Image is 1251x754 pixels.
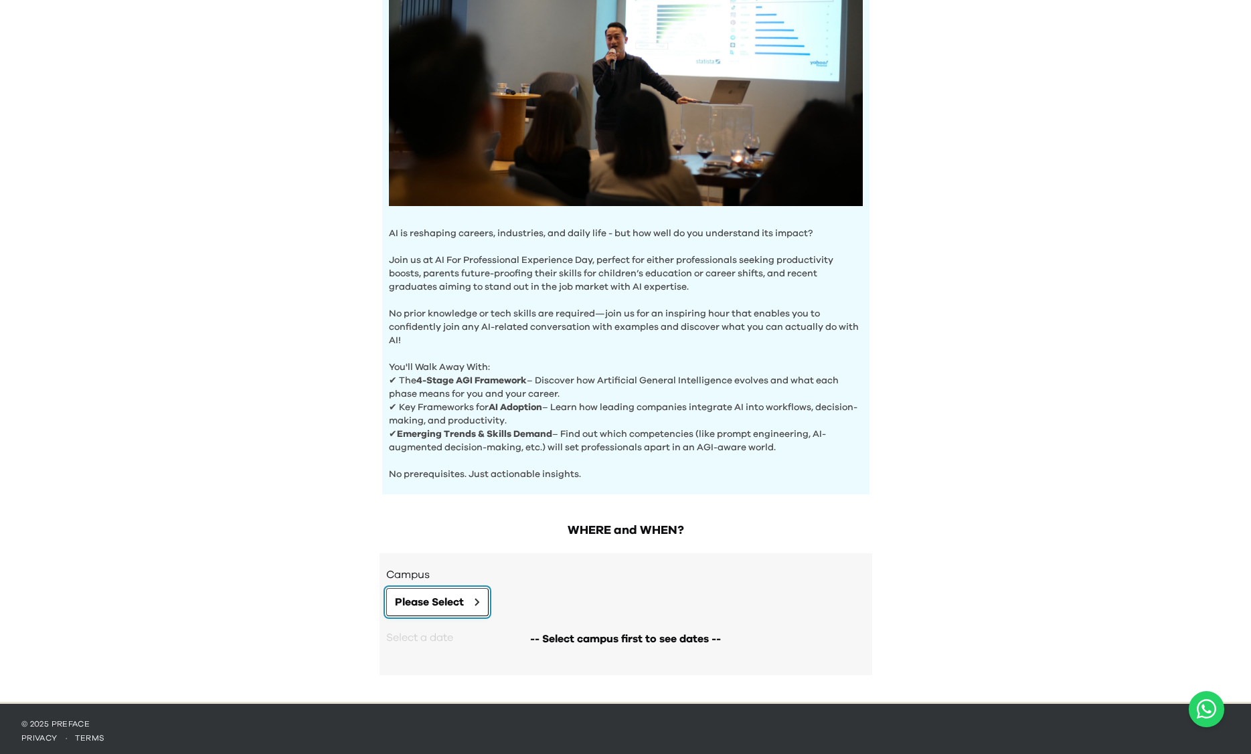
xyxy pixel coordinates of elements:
p: © 2025 Preface [21,719,1230,729]
b: 4-Stage AGI Framework [416,376,527,385]
b: Emerging Trends & Skills Demand [397,430,552,439]
p: ✔ The – Discover how Artificial General Intelligence evolves and what each phase means for you an... [389,374,863,401]
p: ✔ Key Frameworks for – Learn how leading companies integrate AI into workflows, decision-making, ... [389,401,863,428]
p: You'll Walk Away With: [389,347,863,374]
a: terms [75,734,105,742]
p: No prerequisites. Just actionable insights. [389,454,863,481]
p: AI is reshaping careers, industries, and daily life - but how well do you understand its impact? [389,227,863,240]
button: Open WhatsApp chat [1189,691,1224,727]
span: Please Select [395,594,464,610]
span: -- Select campus first to see dates -- [530,631,721,647]
p: No prior knowledge or tech skills are required—join us for an inspiring hour that enables you to ... [389,294,863,347]
h3: Campus [386,567,865,583]
button: Please Select [386,588,489,616]
p: Join us at AI For Professional Experience Day, perfect for either professionals seeking productiv... [389,240,863,294]
h2: WHERE and WHEN? [380,521,872,540]
p: ✔ – Find out which competencies (like prompt engineering, AI-augmented decision-making, etc.) wil... [389,428,863,454]
span: · [58,734,75,742]
a: Chat with us on WhatsApp [1189,691,1224,727]
b: AI Adoption [489,403,542,412]
a: privacy [21,734,58,742]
